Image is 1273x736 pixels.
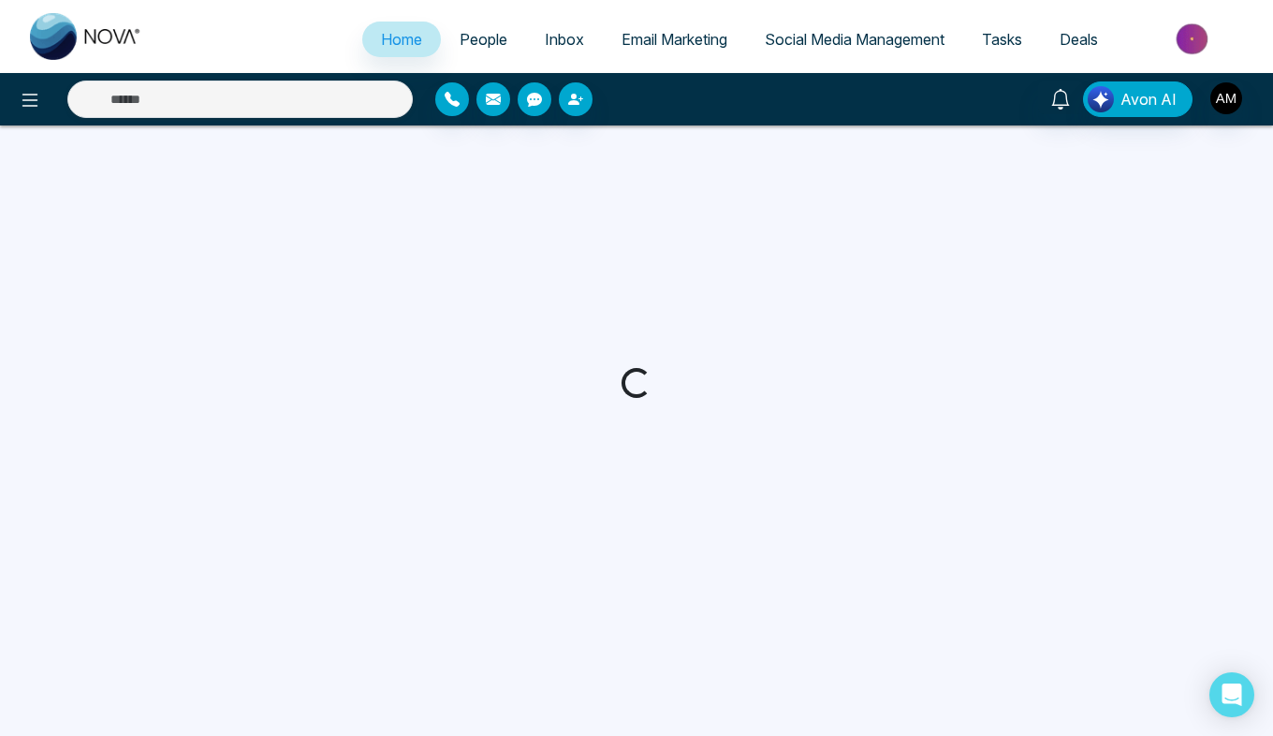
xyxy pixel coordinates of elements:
a: Inbox [526,22,603,57]
span: Deals [1060,30,1098,49]
span: Tasks [982,30,1022,49]
img: Nova CRM Logo [30,13,142,60]
div: Open Intercom Messenger [1209,672,1254,717]
a: People [441,22,526,57]
span: Avon AI [1120,88,1177,110]
span: People [460,30,507,49]
a: Deals [1041,22,1117,57]
button: Avon AI [1083,81,1193,117]
span: Social Media Management [765,30,944,49]
a: Tasks [963,22,1041,57]
a: Home [362,22,441,57]
img: Lead Flow [1088,86,1114,112]
a: Social Media Management [746,22,963,57]
a: Email Marketing [603,22,746,57]
img: User Avatar [1210,82,1242,114]
img: Market-place.gif [1126,18,1262,60]
span: Home [381,30,422,49]
span: Email Marketing [622,30,727,49]
span: Inbox [545,30,584,49]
